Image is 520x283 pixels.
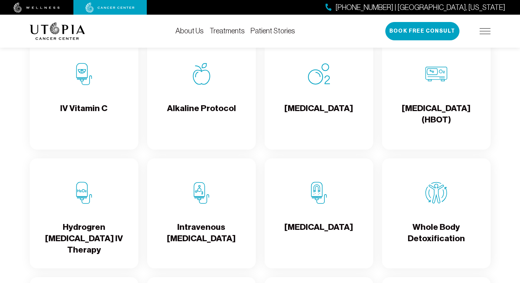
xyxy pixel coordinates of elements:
[265,158,373,268] a: Chelation Therapy[MEDICAL_DATA]
[284,103,353,126] h4: [MEDICAL_DATA]
[73,63,95,85] img: IV Vitamin C
[30,40,138,150] a: IV Vitamin CIV Vitamin C
[147,158,256,268] a: Intravenous Ozone TherapyIntravenous [MEDICAL_DATA]
[167,103,236,126] h4: Alkaline Protocol
[480,28,491,34] img: icon-hamburger
[326,2,505,13] a: [PHONE_NUMBER] | [GEOGRAPHIC_DATA], [US_STATE]
[14,3,60,13] img: wellness
[30,158,138,268] a: Hydrogren Peroxide IV TherapyHydrogren [MEDICAL_DATA] IV Therapy
[175,27,204,35] a: About Us
[86,3,135,13] img: cancer center
[265,40,373,150] a: Oxygen Therapy[MEDICAL_DATA]
[147,40,256,150] a: Alkaline ProtocolAlkaline Protocol
[308,182,330,204] img: Chelation Therapy
[190,63,212,85] img: Alkaline Protocol
[335,2,505,13] span: [PHONE_NUMBER] | [GEOGRAPHIC_DATA], [US_STATE]
[60,103,108,126] h4: IV Vitamin C
[251,27,295,35] a: Patient Stories
[308,63,330,85] img: Oxygen Therapy
[210,27,245,35] a: Treatments
[30,22,85,40] img: logo
[36,221,132,256] h4: Hydrogren [MEDICAL_DATA] IV Therapy
[385,22,459,40] button: Book Free Consult
[153,221,250,245] h4: Intravenous [MEDICAL_DATA]
[284,221,353,245] h4: [MEDICAL_DATA]
[190,182,212,204] img: Intravenous Ozone Therapy
[73,182,95,204] img: Hydrogren Peroxide IV Therapy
